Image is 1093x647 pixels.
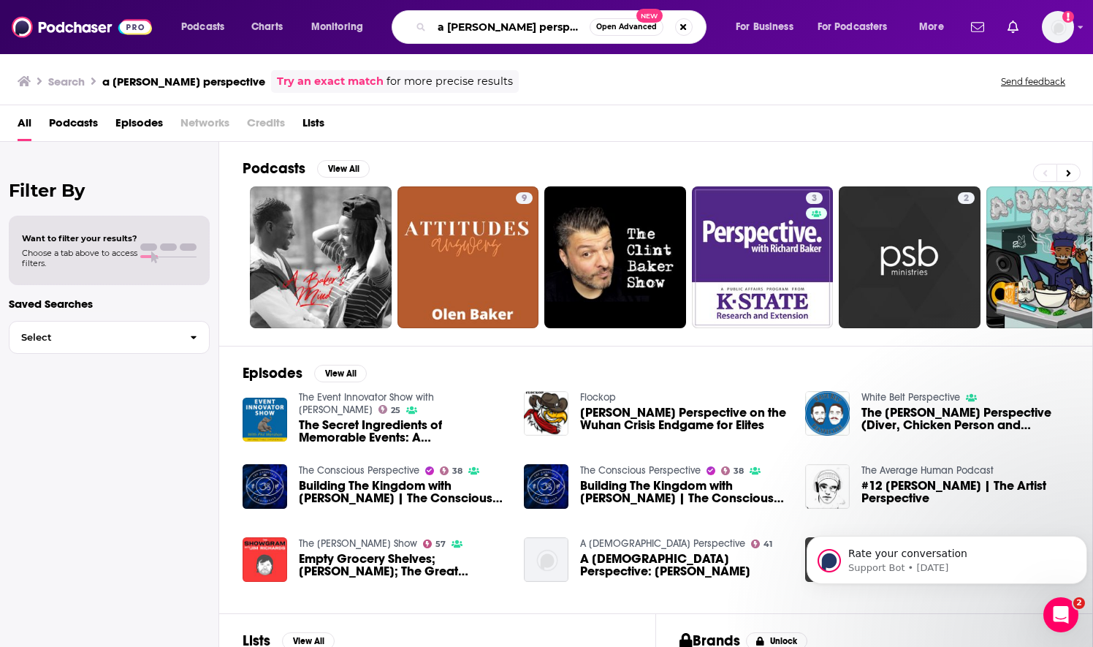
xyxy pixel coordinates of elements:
span: For Podcasters [818,17,888,37]
span: Lists [302,111,324,141]
a: 9 [516,192,533,204]
button: open menu [726,15,812,39]
button: Open AdvancedNew [590,18,663,36]
button: Send feedback [997,75,1070,88]
button: open menu [301,15,382,39]
a: The Kara Baker Perspective (Diver, Chicken Person and Entrepreneur) [861,406,1069,431]
span: Choose a tab above to access filters. [22,248,137,268]
a: Building The Kingdom with Deadrick Baker | The Conscious Perspective [#55] [580,480,788,504]
a: The Secret Ingredients of Memorable Events: A Baker's Perspective with Josh Allen [299,419,506,444]
span: For Business [736,17,793,37]
span: 2 [1073,597,1085,609]
iframe: Intercom notifications message [801,505,1093,608]
a: 3 [806,192,823,204]
h2: Filter By [9,180,210,201]
svg: Add a profile image [1062,11,1074,23]
span: Open Advanced [596,23,657,31]
span: 2 [964,192,969,206]
img: Building The Kingdom with Deadrick Baker | The Conscious Perspective [#55] [524,464,568,509]
a: A Bahá'í Perspective: Bradford Baker [580,553,788,578]
img: User Profile [1042,11,1074,43]
span: 41 [763,541,772,548]
a: Show notifications dropdown [965,15,990,39]
a: Building The Kingdom with Deadrick Baker | The Conscious Perspective [#55] [299,480,506,504]
a: White Belt Perspective [861,391,960,404]
a: 2 [958,192,975,204]
a: The Average Human Podcast [861,464,994,477]
span: More [919,17,944,37]
a: The Jim Richards Show [299,537,417,550]
span: 57 [435,541,446,548]
div: Search podcasts, credits, & more... [405,10,720,44]
img: The Kara Baker Perspective (Diver, Chicken Person and Entrepreneur) [805,391,850,436]
button: open menu [171,15,243,39]
a: Empty Grocery Shelves; Patrick Maliha; The Great Canadian Baker; A Life Perspective [299,553,506,578]
span: Building The Kingdom with [PERSON_NAME] | The Conscious Perspective [#55] [580,480,788,504]
span: for more precise results [386,73,513,90]
span: Select [9,333,178,342]
a: 38 [721,466,744,475]
a: PodcastsView All [243,159,370,178]
a: #12 Sean Baker | The Artist Perspective [861,480,1069,504]
span: New [636,9,663,23]
img: A Bahá'í Perspective: Bradford Baker [524,537,568,582]
span: Logged in as nwierenga [1042,11,1074,43]
span: Networks [180,111,229,141]
span: #12 [PERSON_NAME] | The Artist Perspective [861,480,1069,504]
p: Saved Searches [9,297,210,311]
img: Podchaser - Follow, Share and Rate Podcasts [12,13,152,41]
a: #12 Sean Baker | The Artist Perspective [805,464,850,509]
span: Monitoring [311,17,363,37]
span: The Secret Ingredients of Memorable Events: A [PERSON_NAME] Perspective with [PERSON_NAME] [299,419,506,444]
button: open menu [909,15,962,39]
span: Empty Grocery Shelves; [PERSON_NAME]; The Great Canadian [PERSON_NAME]; A Life Perspective [299,553,506,578]
a: Try an exact match [277,73,384,90]
h2: Podcasts [243,159,305,178]
a: 25 [378,405,401,414]
span: Credits [247,111,285,141]
a: 38 [440,466,463,475]
img: The Secret Ingredients of Memorable Events: A Baker's Perspective with Josh Allen [243,398,287,442]
button: Show profile menu [1042,11,1074,43]
a: 9 [397,186,539,328]
a: Charts [242,15,292,39]
a: The Conscious Perspective [299,464,419,477]
button: open menu [808,15,909,39]
img: Empty Grocery Shelves; Patrick Maliha; The Great Canadian Baker; A Life Perspective [243,537,287,582]
span: 38 [734,468,744,474]
h3: a [PERSON_NAME] perspective [102,75,265,88]
span: 25 [391,407,400,414]
a: Episodes [115,111,163,141]
span: 9 [522,192,527,206]
span: Want to filter your results? [22,233,137,243]
button: View All [317,160,370,178]
span: Building The Kingdom with [PERSON_NAME] | The Conscious Perspective [#55] [299,480,506,504]
a: 57 [423,540,446,548]
img: Building The Kingdom with Deadrick Baker | The Conscious Perspective [#55] [243,464,287,509]
a: 41 [751,540,773,548]
a: The Conscious Perspective [580,464,701,477]
span: Podcasts [181,17,224,37]
button: View All [314,365,367,382]
iframe: Intercom live chat [1043,597,1078,632]
a: Show notifications dropdown [1002,15,1024,39]
span: The [PERSON_NAME] Perspective (Diver, Chicken Person and Entrepreneur) [861,406,1069,431]
a: Podcasts [49,111,98,141]
img: Chris Baker's Perspective on the Wuhan Crisis Endgame for Elites [524,391,568,436]
a: All [18,111,31,141]
span: 3 [812,192,817,206]
h3: Search [48,75,85,88]
a: The Event Innovator Show with Phil Mershon [299,391,434,416]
